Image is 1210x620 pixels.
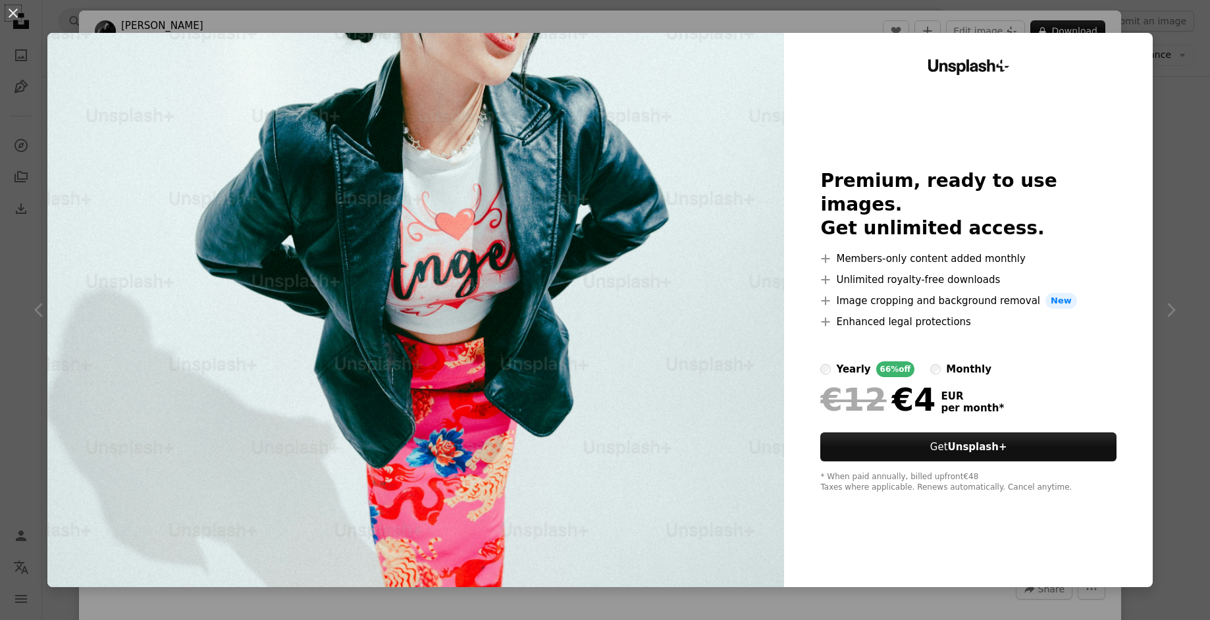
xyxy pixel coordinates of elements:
li: Enhanced legal protections [820,314,1116,330]
div: yearly [836,361,870,377]
strong: Unsplash+ [948,441,1007,453]
div: * When paid annually, billed upfront €48 Taxes where applicable. Renews automatically. Cancel any... [820,472,1116,493]
li: Unlimited royalty-free downloads [820,272,1116,288]
span: New [1045,293,1077,309]
li: Members-only content added monthly [820,251,1116,267]
span: EUR [941,390,1004,402]
h2: Premium, ready to use images. Get unlimited access. [820,169,1116,240]
li: Image cropping and background removal [820,293,1116,309]
div: 66% off [876,361,915,377]
button: GetUnsplash+ [820,432,1116,461]
div: €4 [820,382,935,417]
span: €12 [820,382,886,417]
input: yearly66%off [820,364,831,375]
div: monthly [946,361,991,377]
span: per month * [941,402,1004,414]
input: monthly [930,364,941,375]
